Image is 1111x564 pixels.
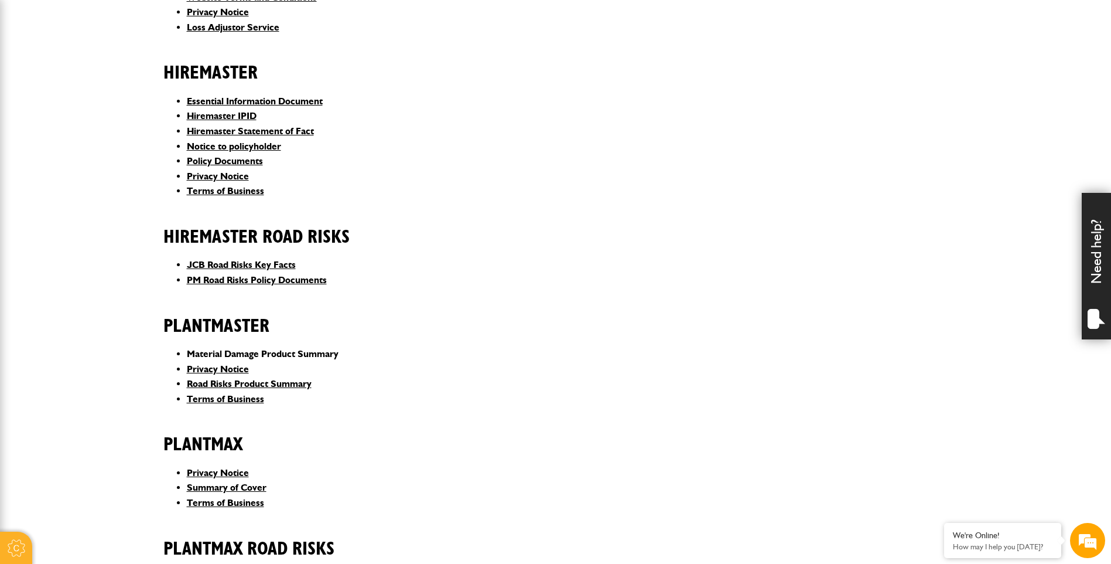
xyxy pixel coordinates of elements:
[187,185,264,196] a: Terms of Business
[187,348,339,359] a: Material Damage Product Summary
[163,208,948,248] h2: Hiremaster Road Risks
[61,66,197,81] div: Chat with us now
[192,6,220,34] div: Minimize live chat window
[1082,193,1111,339] div: Need help?
[187,96,323,107] a: Essential Information Document
[187,378,312,389] a: Road Risks Product Summary
[187,467,249,478] a: Privacy Notice
[953,542,1052,551] p: How may I help you today?
[163,297,948,337] h2: Plantmaster
[163,44,948,84] h2: Hiremaster
[187,6,249,18] a: Privacy Notice
[187,393,264,405] a: Terms of Business
[163,416,948,456] h2: Plantmax
[187,110,257,121] a: Hiremaster IPID
[187,171,249,182] a: Privacy Notice
[159,361,213,377] em: Start Chat
[187,497,264,508] a: Terms of Business
[953,531,1052,541] div: We're Online!
[187,155,263,167] a: Policy Documents
[187,141,281,152] a: Notice to policyholder
[187,22,279,33] a: Loss Adjustor Service
[187,482,266,493] a: Summary of Cover
[15,108,214,351] textarea: Type your message and hit 'Enter'
[187,274,327,286] a: PM Road Risks Policy Documents
[163,520,948,560] h2: Plantmax Road Risks
[20,65,49,81] img: d_20077148190_company_1631870298795_20077148190
[187,259,296,270] a: JCB Road Risks Key Facts
[187,125,314,137] a: Hiremaster Statement of Fact
[187,363,249,375] a: Privacy Notice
